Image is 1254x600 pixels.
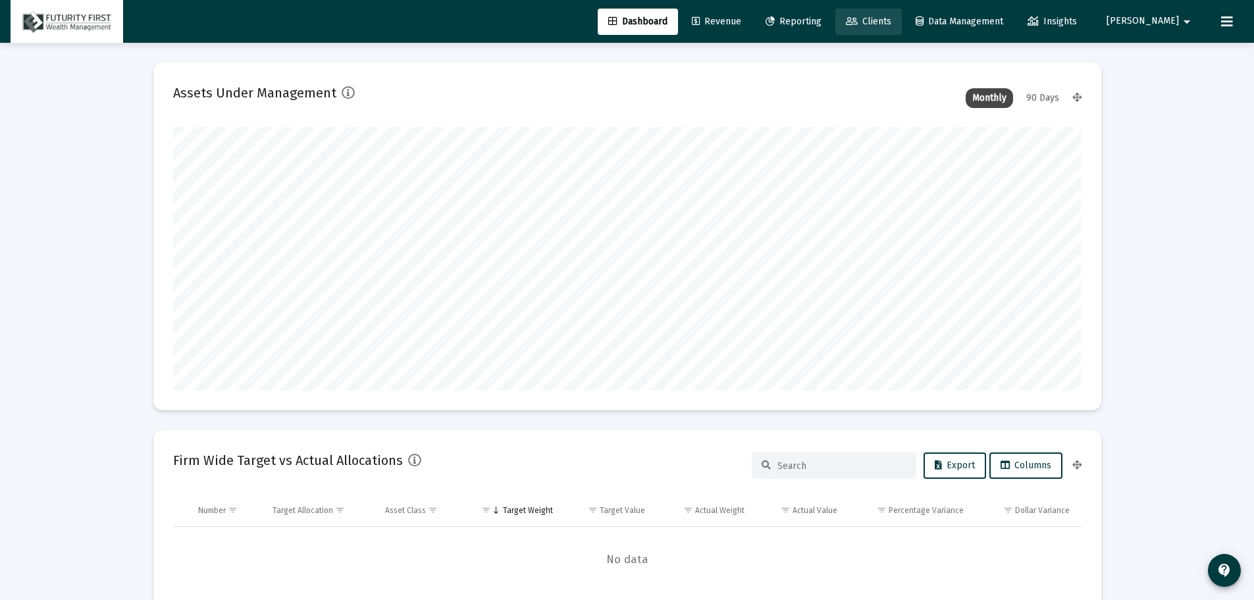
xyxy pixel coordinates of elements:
[681,9,752,35] a: Revenue
[385,505,426,516] div: Asset Class
[1003,505,1013,515] span: Show filter options for column 'Dollar Variance'
[1216,562,1232,578] mat-icon: contact_support
[781,505,791,515] span: Show filter options for column 'Actual Value'
[1107,16,1179,27] span: [PERSON_NAME]
[1017,9,1087,35] a: Insights
[1015,505,1070,516] div: Dollar Variance
[989,452,1062,479] button: Columns
[481,505,491,515] span: Show filter options for column 'Target Weight'
[1001,460,1051,471] span: Columns
[1179,9,1195,35] mat-icon: arrow_drop_down
[598,9,678,35] a: Dashboard
[1028,16,1077,27] span: Insights
[916,16,1003,27] span: Data Management
[847,495,973,526] td: Column Percentage Variance
[463,495,562,526] td: Column Target Weight
[1091,8,1211,34] button: [PERSON_NAME]
[428,505,438,515] span: Show filter options for column 'Asset Class'
[877,505,887,515] span: Show filter options for column 'Percentage Variance'
[692,16,741,27] span: Revenue
[335,505,345,515] span: Show filter options for column 'Target Allocation'
[793,505,837,516] div: Actual Value
[777,460,906,472] input: Search
[263,495,376,526] td: Column Target Allocation
[376,495,463,526] td: Column Asset Class
[973,495,1081,526] td: Column Dollar Variance
[198,505,226,516] div: Number
[889,505,964,516] div: Percentage Variance
[503,505,553,516] div: Target Weight
[189,495,264,526] td: Column Number
[846,16,891,27] span: Clients
[608,16,667,27] span: Dashboard
[228,505,238,515] span: Show filter options for column 'Number'
[600,505,645,516] div: Target Value
[905,9,1014,35] a: Data Management
[173,450,403,471] h2: Firm Wide Target vs Actual Allocations
[173,495,1082,593] div: Data grid
[588,505,598,515] span: Show filter options for column 'Target Value'
[966,88,1013,108] div: Monthly
[562,495,655,526] td: Column Target Value
[766,16,822,27] span: Reporting
[273,505,333,516] div: Target Allocation
[755,9,832,35] a: Reporting
[835,9,902,35] a: Clients
[173,82,336,103] h2: Assets Under Management
[20,9,113,35] img: Dashboard
[754,495,847,526] td: Column Actual Value
[173,553,1082,567] span: No data
[924,452,986,479] button: Export
[695,505,745,516] div: Actual Weight
[1020,88,1066,108] div: 90 Days
[935,460,975,471] span: Export
[654,495,753,526] td: Column Actual Weight
[683,505,693,515] span: Show filter options for column 'Actual Weight'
